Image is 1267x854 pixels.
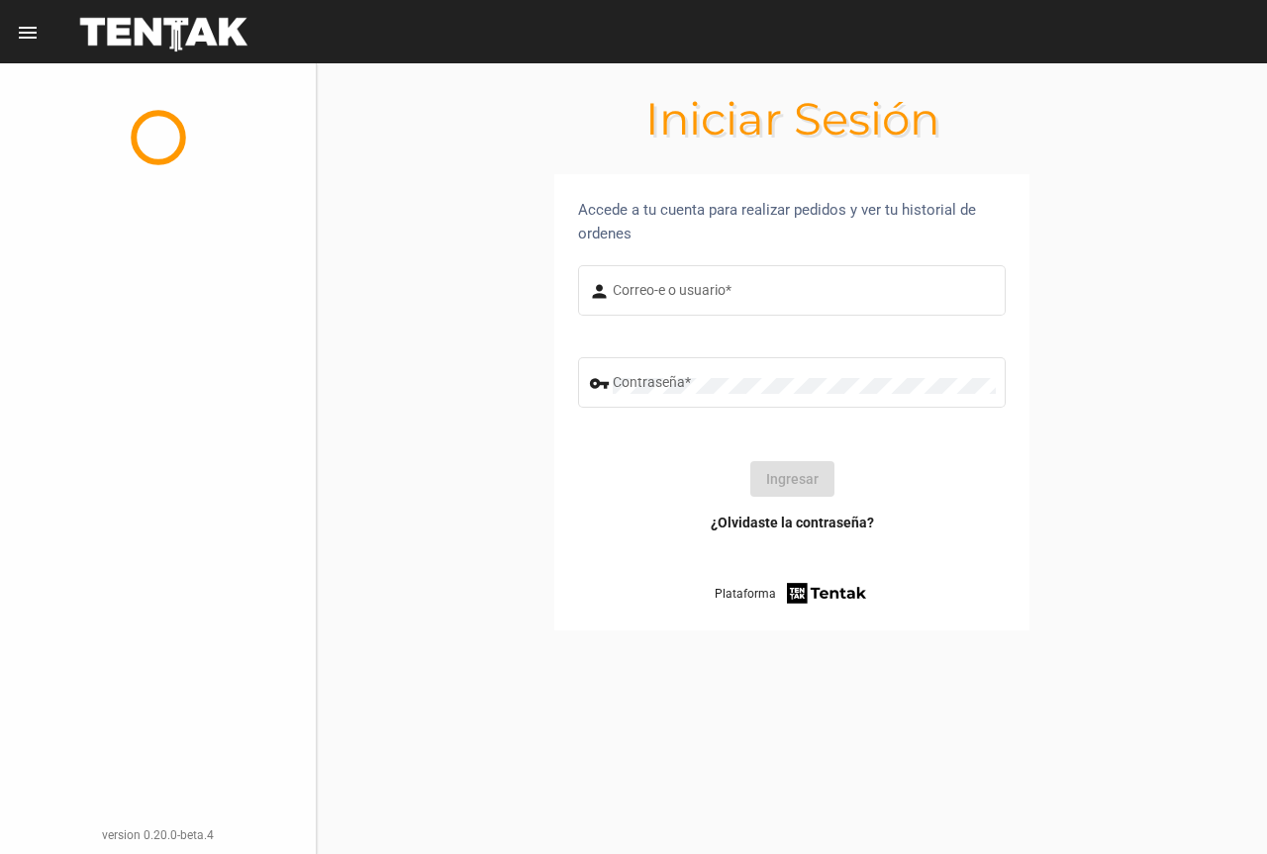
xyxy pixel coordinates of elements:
button: Ingresar [750,461,834,497]
a: ¿Olvidaste la contraseña? [711,513,874,532]
img: tentak-firm.png [784,580,869,607]
mat-icon: person [589,280,613,304]
mat-icon: vpn_key [589,372,613,396]
a: Plataforma [715,580,870,607]
div: version 0.20.0-beta.4 [16,825,300,845]
h1: Iniciar Sesión [317,103,1267,135]
span: Plataforma [715,584,776,604]
mat-icon: menu [16,21,40,45]
div: Accede a tu cuenta para realizar pedidos y ver tu historial de ordenes [578,198,1006,245]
